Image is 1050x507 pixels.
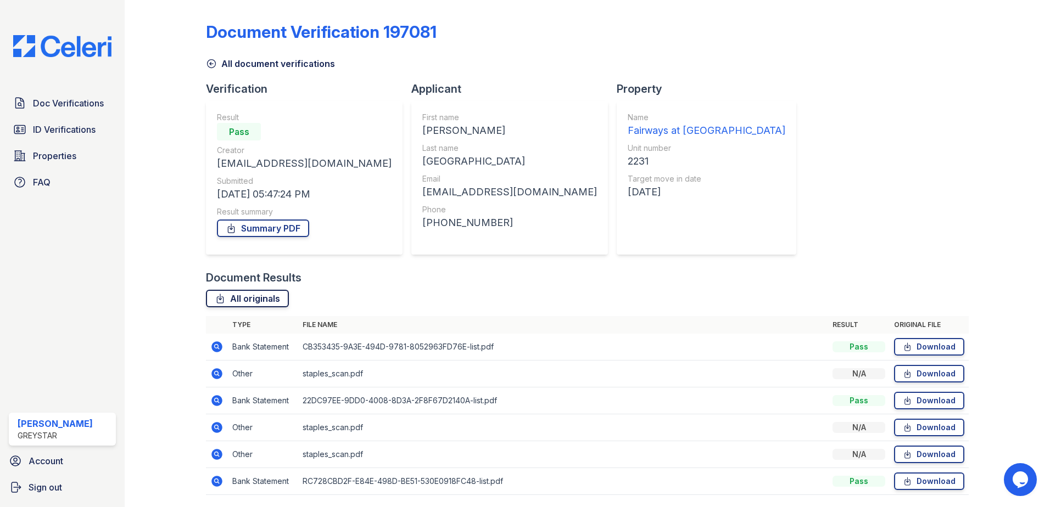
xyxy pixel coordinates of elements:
[422,123,597,138] div: [PERSON_NAME]
[894,338,964,356] a: Download
[298,468,828,495] td: RC728CBD2F-E84E-498D-BE51-530E0918FC48-list.pdf
[33,123,96,136] span: ID Verifications
[1004,463,1039,496] iframe: chat widget
[894,472,964,490] a: Download
[833,341,885,352] div: Pass
[9,145,116,167] a: Properties
[422,143,597,154] div: Last name
[228,414,298,441] td: Other
[894,392,964,409] a: Download
[217,156,392,171] div: [EMAIL_ADDRESS][DOMAIN_NAME]
[206,270,301,285] div: Document Results
[422,154,597,169] div: [GEOGRAPHIC_DATA]
[894,419,964,436] a: Download
[33,176,51,189] span: FAQ
[894,365,964,382] a: Download
[33,149,76,162] span: Properties
[9,119,116,140] a: ID Verifications
[422,184,597,200] div: [EMAIL_ADDRESS][DOMAIN_NAME]
[217,219,309,237] a: Summary PDF
[298,316,828,334] th: File name
[298,387,828,414] td: 22DC97EE-9DD0-4008-8D3A-2F8F67D2140A-list.pdf
[228,316,298,334] th: Type
[628,143,785,154] div: Unit number
[217,206,392,217] div: Result summary
[890,316,969,334] th: Original file
[206,290,289,307] a: All originals
[298,441,828,468] td: staples_scan.pdf
[411,81,617,97] div: Applicant
[228,387,298,414] td: Bank Statement
[628,184,785,200] div: [DATE]
[422,173,597,184] div: Email
[29,454,63,467] span: Account
[894,446,964,463] a: Download
[422,204,597,215] div: Phone
[4,476,120,498] a: Sign out
[18,430,93,441] div: Greystar
[628,112,785,123] div: Name
[228,441,298,468] td: Other
[228,334,298,360] td: Bank Statement
[833,395,885,406] div: Pass
[217,145,392,156] div: Creator
[206,81,411,97] div: Verification
[206,57,335,70] a: All document verifications
[217,187,392,202] div: [DATE] 05:47:24 PM
[298,334,828,360] td: CB353435-9A3E-494D-9781-8052963FD76E-list.pdf
[206,22,437,42] div: Document Verification 197081
[217,112,392,123] div: Result
[833,476,885,487] div: Pass
[33,97,104,110] span: Doc Verifications
[828,316,890,334] th: Result
[9,171,116,193] a: FAQ
[833,449,885,460] div: N/A
[298,414,828,441] td: staples_scan.pdf
[628,123,785,138] div: Fairways at [GEOGRAPHIC_DATA]
[228,468,298,495] td: Bank Statement
[628,173,785,184] div: Target move in date
[4,35,120,57] img: CE_Logo_Blue-a8612792a0a2168367f1c8372b55b34899dd931a85d93a1a3d3e32e68fde9ad4.png
[422,112,597,123] div: First name
[833,368,885,379] div: N/A
[29,481,62,494] span: Sign out
[617,81,805,97] div: Property
[18,417,93,430] div: [PERSON_NAME]
[217,123,261,140] div: Pass
[298,360,828,387] td: staples_scan.pdf
[628,154,785,169] div: 2231
[833,422,885,433] div: N/A
[4,450,120,472] a: Account
[9,92,116,114] a: Doc Verifications
[422,215,597,230] div: [PHONE_NUMBER]
[228,360,298,387] td: Other
[628,112,785,138] a: Name Fairways at [GEOGRAPHIC_DATA]
[217,176,392,187] div: Submitted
